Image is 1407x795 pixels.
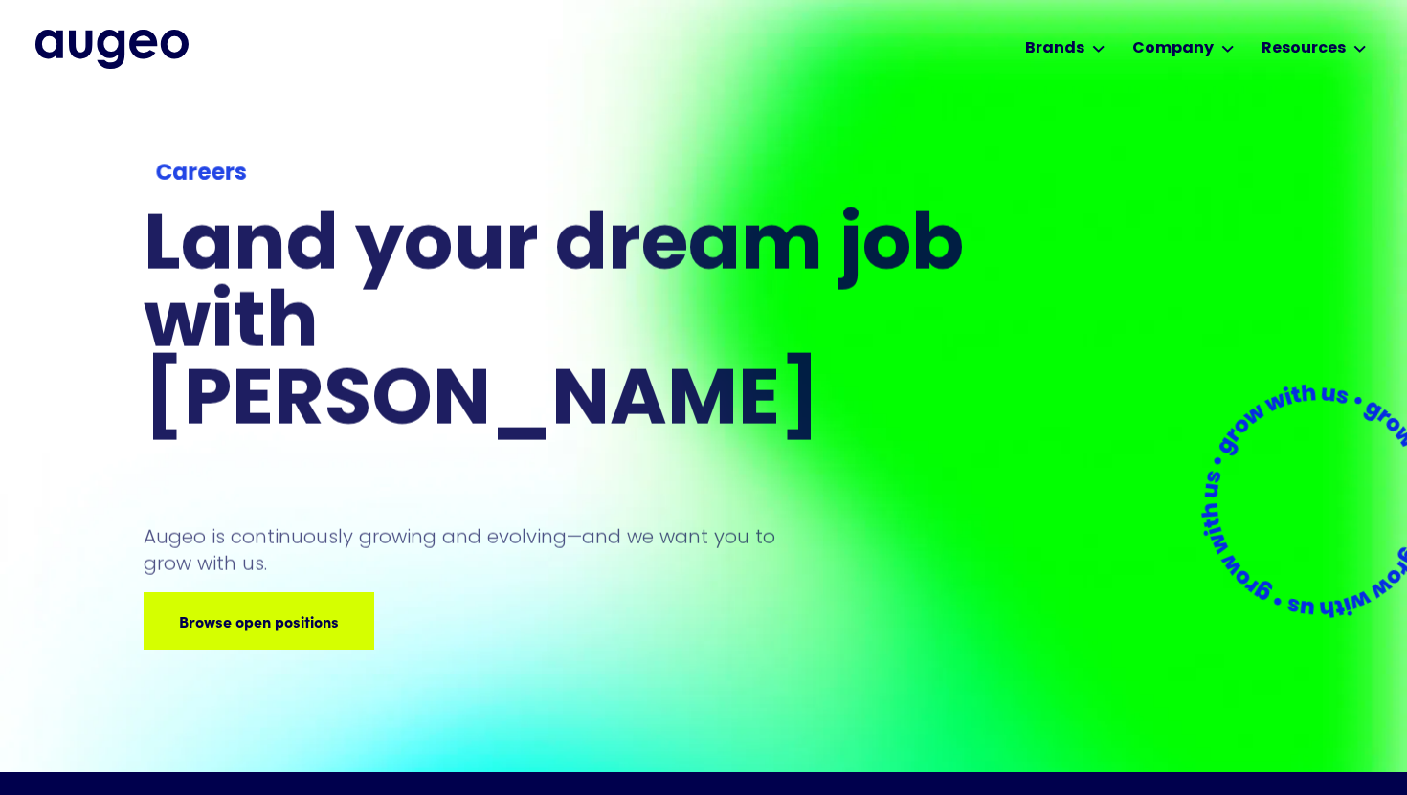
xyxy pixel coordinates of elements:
a: Browse open positions [144,592,374,650]
div: Resources [1262,37,1346,60]
div: Brands [1025,37,1084,60]
strong: Careers [156,163,247,185]
p: Augeo is continuously growing and evolving—and we want you to grow with us. [144,523,802,577]
div: Company [1132,37,1214,60]
img: Augeo's full logo in midnight blue. [35,30,189,68]
a: home [35,30,189,68]
h1: Land your dream job﻿ with [PERSON_NAME] [144,210,971,443]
